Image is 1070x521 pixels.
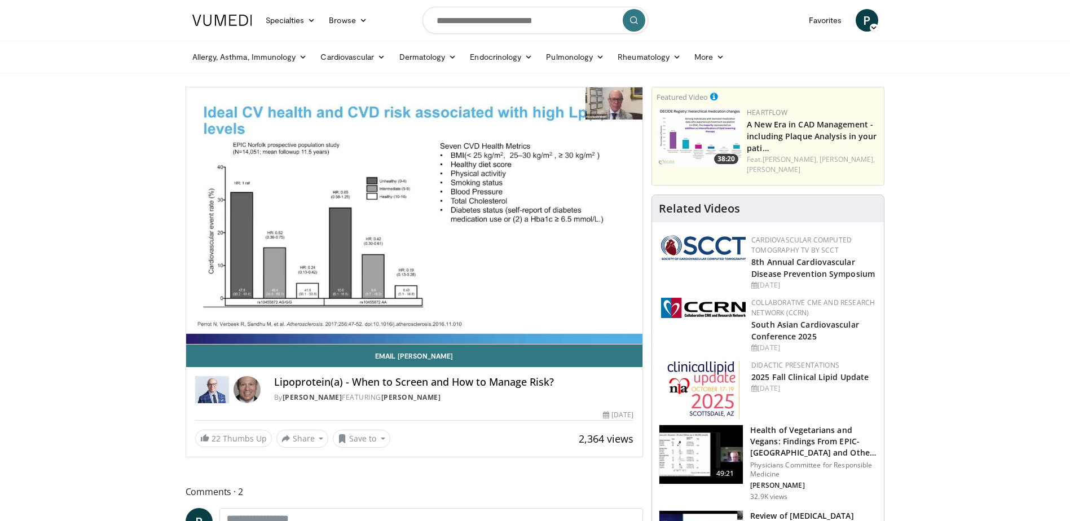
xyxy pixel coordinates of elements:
[751,298,875,317] a: Collaborative CME and Research Network (CCRN)
[714,154,738,164] span: 38:20
[657,108,741,167] img: 738d0e2d-290f-4d89-8861-908fb8b721dc.150x105_q85_crop-smart_upscale.jpg
[747,108,787,117] a: Heartflow
[661,235,746,260] img: 51a70120-4f25-49cc-93a4-67582377e75f.png.150x105_q85_autocrop_double_scale_upscale_version-0.2.png
[750,492,787,501] p: 32.9K views
[657,108,741,167] a: 38:20
[750,481,877,490] p: [PERSON_NAME]
[751,360,875,370] div: Didactic Presentations
[579,432,633,445] span: 2,364 views
[751,372,869,382] a: 2025 Fall Clinical Lipid Update
[381,392,441,402] a: [PERSON_NAME]
[195,430,272,447] a: 22 Thumbs Up
[747,165,800,174] a: [PERSON_NAME]
[322,9,374,32] a: Browse
[751,343,875,353] div: [DATE]
[186,484,644,499] span: Comments 2
[539,46,611,68] a: Pulmonology
[661,298,746,318] img: a04ee3ba-8487-4636-b0fb-5e8d268f3737.png.150x105_q85_autocrop_double_scale_upscale_version-0.2.png
[276,430,329,448] button: Share
[659,425,877,501] a: 49:21 Health of Vegetarians and Vegans: Findings From EPIC-[GEOGRAPHIC_DATA] and Othe… Physicians...
[259,9,323,32] a: Specialties
[611,46,688,68] a: Rheumatology
[747,154,879,175] div: Feat.
[195,376,229,403] img: Dr. Robert S. Rosenson
[750,425,877,458] h3: Health of Vegetarians and Vegans: Findings From EPIC-[GEOGRAPHIC_DATA] and Othe…
[712,468,739,479] span: 49:21
[274,376,634,388] h4: Lipoprotein(a) - When to Screen and How to Manage Risk?
[751,257,875,279] a: 8th Annual Cardiovascular Disease Prevention Symposium
[212,433,221,444] span: 22
[751,383,875,394] div: [DATE]
[667,360,740,420] img: d65bce67-f81a-47c5-b47d-7b8806b59ca8.jpg.150x105_q85_autocrop_double_scale_upscale_version-0.2.jpg
[283,392,342,402] a: [PERSON_NAME]
[688,46,731,68] a: More
[747,119,877,153] a: A New Era in CAD Management - including Plaque Analysis in your pati…
[333,430,390,448] button: Save to
[751,280,875,290] div: [DATE]
[186,345,643,367] a: Email [PERSON_NAME]
[314,46,392,68] a: Cardiovascular
[192,15,252,26] img: VuMedi Logo
[820,154,875,164] a: [PERSON_NAME],
[750,461,877,479] p: Physicians Committee for Responsible Medicine
[393,46,464,68] a: Dermatology
[751,235,852,255] a: Cardiovascular Computed Tomography TV by SCCT
[234,376,261,403] img: Avatar
[422,7,648,34] input: Search topics, interventions
[657,92,708,102] small: Featured Video
[186,46,314,68] a: Allergy, Asthma, Immunology
[274,392,634,403] div: By FEATURING
[763,154,818,164] a: [PERSON_NAME],
[751,319,859,342] a: South Asian Cardiovascular Conference 2025
[603,410,633,420] div: [DATE]
[186,87,643,345] video-js: Video Player
[802,9,849,32] a: Favorites
[659,202,740,215] h4: Related Videos
[659,425,743,484] img: 606f2b51-b844-428b-aa21-8c0c72d5a896.150x105_q85_crop-smart_upscale.jpg
[856,9,878,32] a: P
[463,46,539,68] a: Endocrinology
